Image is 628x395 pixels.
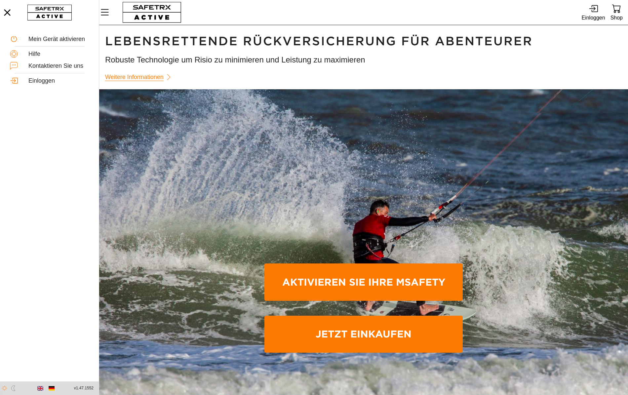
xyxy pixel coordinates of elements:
[610,13,623,22] div: Shop
[28,36,89,43] div: Mein Gerät aktivieren
[99,5,116,19] button: MenÜ
[105,72,164,82] span: Weitere Informationen
[10,50,18,58] img: Help.svg
[270,265,457,299] span: Aktivieren Sie Ihre MSafety
[105,54,622,65] h3: Robuste Technologie um Risio zu minimieren und Leistung zu maximieren
[28,62,89,70] div: Kontaktieren Sie uns
[2,385,7,391] img: ModeLight.svg
[264,263,463,301] a: Aktivieren Sie Ihre MSafety
[46,383,57,394] button: German
[28,77,89,85] div: Einloggen
[270,317,457,352] span: Jetzt einkaufen
[28,51,89,58] div: Hilfe
[74,385,94,392] span: v1.47.1552
[70,383,98,394] button: v1.47.1552
[49,385,55,391] img: de.svg
[581,13,605,22] div: Einloggen
[35,383,46,394] button: English
[11,385,16,391] img: ModeDark.svg
[37,385,43,391] img: en.svg
[264,316,463,353] a: Jetzt einkaufen
[105,34,622,49] h1: Lebensrettende Rückversicherung für Abenteurer
[105,71,176,84] a: Weitere Informationen
[10,62,18,70] img: ContactUs.svg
